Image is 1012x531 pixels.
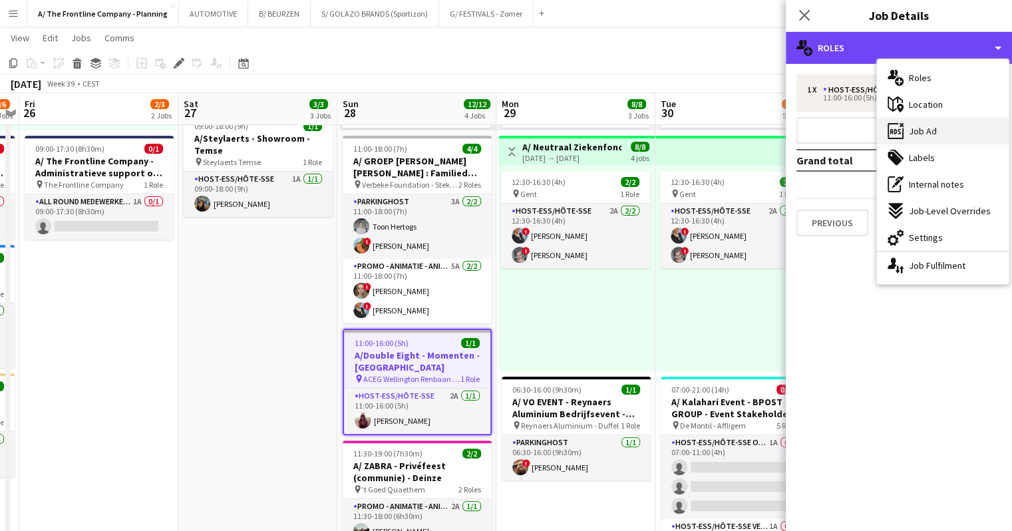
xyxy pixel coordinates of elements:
span: Reynaers Aluminium - Duffel [521,421,619,431]
span: De Montil - Affligem [680,421,746,431]
span: Job Ad [909,125,937,137]
button: Previous [796,210,868,236]
span: ACEG Wellington Renbaan - [GEOGRAPHIC_DATA] [363,374,460,384]
span: Mon [502,98,519,110]
span: Sun [343,98,359,110]
span: Verbeke Foundation - Stekene [362,180,458,190]
span: Labels [909,152,935,164]
app-card-role: Promo - Animatie - Animation5A2/211:00-18:00 (7h)![PERSON_NAME]![PERSON_NAME] [343,259,492,323]
app-card-role: Host-ess/Hôte-sse2A2/212:30-16:30 (4h)![PERSON_NAME]![PERSON_NAME] [501,204,650,268]
app-job-card: 11:00-16:00 (5h)1/1A/Double Eight - Momenten - [GEOGRAPHIC_DATA] ACEG Wellington Renbaan - [GEOGR... [343,329,492,435]
span: 2/2 [462,448,481,458]
span: Roles [909,72,931,84]
span: 1 Role [620,189,639,199]
div: 1 x [807,85,823,94]
button: S/ GOLAZO BRANDS (Sportizon) [311,1,439,27]
div: 11:00-18:00 (7h)4/4A/ GROEP [PERSON_NAME] [PERSON_NAME] : Familiedag - [PERSON_NAME] Foundation S... [343,136,492,323]
span: 06:30-16:00 (9h30m) [512,385,582,395]
div: Job Fulfilment [877,252,1009,279]
span: 11:30-19:00 (7h30m) [353,448,422,458]
span: Week 39 [44,79,77,88]
span: 2/2 [780,177,798,187]
div: 2 Jobs [151,110,172,120]
span: 1 Role [621,421,640,431]
a: View [5,29,35,47]
span: Tue [661,98,676,110]
span: 27 [182,105,198,120]
button: Add role [796,117,1001,144]
span: 3/3 [309,99,328,109]
span: 10/22 [782,99,808,109]
button: G/ FESTIVALS - Zomer [439,1,534,27]
app-job-card: 06:30-16:00 (9h30m)1/1A/ VO EVENT - Reynaers Aluminium Bedrijfsevent - PARKING LEVERANCIERS - 29/... [502,377,651,480]
span: Job-Level Overrides [909,205,991,217]
span: 't Goed Quaethem [362,484,425,494]
app-card-role: Parkinghost1/106:30-16:00 (9h30m)![PERSON_NAME] [502,435,651,480]
div: 5 Jobs [782,110,808,120]
div: 4 Jobs [464,110,490,120]
span: 2/2 [621,177,639,187]
h3: Job Details [786,7,1012,24]
div: CEST [83,79,100,88]
h3: A/ VO EVENT - Reynaers Aluminium Bedrijfsevent - PARKING LEVERANCIERS - 29/09 tem 06/10 [502,396,651,420]
h3: A/ ZABRA - Privéfeest (communie) - Deinze [343,460,492,484]
span: ! [681,247,689,255]
span: 1/1 [461,338,480,348]
h3: A/ The Frontline Company - Administratieve support op TFC Kantoor [25,155,174,179]
a: Comms [99,29,140,47]
div: 3 Jobs [310,110,331,120]
span: 07:00-21:00 (14h) [671,385,729,395]
td: Grand total [796,150,938,171]
span: Fri [25,98,35,110]
span: Jobs [71,32,91,44]
span: ! [681,228,689,236]
span: 5 Roles [776,421,799,431]
span: Sat [184,98,198,110]
h3: A/Steylaerts - Showroom - Temse [184,132,333,156]
span: 12:30-16:30 (4h) [671,177,725,187]
span: Steylaerts Temse [203,157,261,167]
app-card-role: Host-ess/Hôte-sse1A1/109:00-18:00 (9h)[PERSON_NAME] [184,172,333,217]
span: ! [522,459,530,467]
span: 26 [23,105,35,120]
button: A/ The Frontline Company - Planning [27,1,179,27]
h3: A/ Kalahari Event - BPOST GROUP - Event Stakeholders [661,396,810,420]
span: 0/1 [144,144,163,154]
span: 09:00-17:30 (8h30m) [35,144,104,154]
app-card-role: Host-ess/Hôte-sse2A2/212:30-16:30 (4h)![PERSON_NAME]![PERSON_NAME] [660,204,809,268]
span: Edit [43,32,58,44]
app-card-role: Host-ess/Hôte-sse2A1/111:00-16:00 (5h)[PERSON_NAME] [344,389,490,434]
span: Internal notes [909,178,964,190]
a: Jobs [66,29,96,47]
app-job-card: 12:30-16:30 (4h)2/2 Gent1 RoleHost-ess/Hôte-sse2A2/212:30-16:30 (4h)![PERSON_NAME]![PERSON_NAME] [660,172,809,268]
h3: A/ GROEP [PERSON_NAME] [PERSON_NAME] : Familiedag - [PERSON_NAME] Foundation Stekene [343,155,492,179]
button: AUTOMOTIVE [179,1,248,27]
span: 1 Role [303,157,322,167]
span: ! [363,283,371,291]
app-job-card: 09:00-17:30 (8h30m)0/1A/ The Frontline Company - Administratieve support op TFC Kantoor The Front... [25,136,174,240]
div: 11:00-16:00 (5h) [807,94,977,101]
span: Settings [909,232,943,244]
span: View [11,32,29,44]
div: Host-ess/Hôte-sse [823,85,910,94]
app-card-role: All Round medewerker/collaborateur1A0/109:00-17:30 (8h30m) [25,194,174,240]
span: 1/1 [303,121,322,131]
span: 11:00-16:00 (5h) [355,338,409,348]
app-job-card: 09:00-18:00 (9h)1/1A/Steylaerts - Showroom - Temse Steylaerts Temse1 RoleHost-ess/Hôte-sse1A1/109... [184,113,333,217]
div: Roles [786,32,1012,64]
span: 8/8 [631,142,649,152]
span: 1 Role [779,189,798,199]
span: 2 Roles [458,484,481,494]
span: 1 Role [144,180,163,190]
app-job-card: 12:30-16:30 (4h)2/2 Gent1 RoleHost-ess/Hôte-sse2A2/212:30-16:30 (4h)![PERSON_NAME]![PERSON_NAME] [501,172,650,268]
div: [DATE] [11,77,41,90]
div: 3 Jobs [628,110,649,120]
span: 30 [659,105,676,120]
div: [DATE] → [DATE] [522,153,621,163]
span: Gent [679,189,696,199]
